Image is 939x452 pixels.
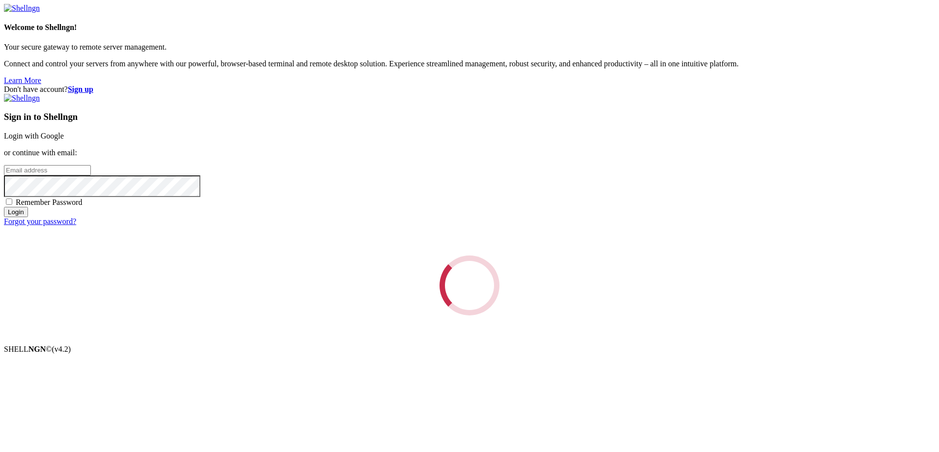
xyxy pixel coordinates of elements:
span: SHELL © [4,345,71,353]
a: Login with Google [4,132,64,140]
span: Remember Password [16,198,83,206]
p: or continue with email: [4,148,935,157]
img: Shellngn [4,4,40,13]
a: Learn More [4,76,41,85]
p: Your secure gateway to remote server management. [4,43,935,52]
span: 4.2.0 [52,345,71,353]
img: Shellngn [4,94,40,103]
b: NGN [28,345,46,353]
a: Sign up [68,85,93,93]
p: Connect and control your servers from anywhere with our powerful, browser-based terminal and remo... [4,59,935,68]
a: Forgot your password? [4,217,76,226]
div: Don't have account? [4,85,935,94]
h3: Sign in to Shellngn [4,112,935,122]
div: Loading... [438,254,501,317]
input: Email address [4,165,91,175]
input: Login [4,207,28,217]
h4: Welcome to Shellngn! [4,23,935,32]
input: Remember Password [6,198,12,205]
